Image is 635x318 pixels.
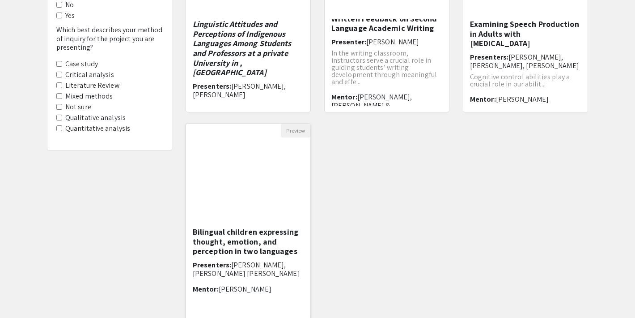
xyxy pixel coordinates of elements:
label: Not sure [65,102,91,112]
span: [PERSON_NAME] [496,95,549,104]
span: Mentor: [470,95,496,104]
span: [PERSON_NAME], [PERSON_NAME] [PERSON_NAME] [193,260,300,278]
span: [PERSON_NAME], [PERSON_NAME] & [PERSON_NAME], [PERSON_NAME] [331,92,440,119]
span: Cognitive control abilities play a crucial role in our abilit... [470,72,570,89]
span: [PERSON_NAME], [PERSON_NAME], [PERSON_NAME] [470,52,579,70]
span: [PERSON_NAME] [219,106,271,115]
label: Quantitative analysis [65,123,130,134]
label: Case study [65,59,98,69]
span: [PERSON_NAME] [219,284,271,294]
button: Preview [281,124,310,138]
h5: Examining Speech Production in Adults with [MEDICAL_DATA] [470,19,581,48]
label: Mixed methods [65,91,113,102]
label: Qualitative analysis [65,112,126,123]
h6: Which best describes your method of inquiry for the project you are presenting? [56,26,163,52]
h5: An Analysis of ChatGPT Written Feedback on Second Language Academic Writing [331,4,442,33]
em: Linguistic Attitudes and Perceptions of Indigenous Languages Among Students and Professors at a p... [193,19,291,77]
span: Mentor: [193,284,219,294]
h6: Presenters: [193,82,304,99]
span: [PERSON_NAME] [366,37,419,47]
label: Literature Review [65,80,119,91]
p: In the writing classroom, instructors serve a crucial role in guiding students’ writing developme... [331,50,442,86]
span: Mentor: [193,106,219,115]
h6: Presenter: [331,38,442,46]
span: [PERSON_NAME], [PERSON_NAME] [193,82,286,99]
iframe: Chat [7,278,38,311]
label: Critical analysis [65,69,114,80]
h5: Bilingual children expressing thought, emotion, and perception in two languages [193,227,304,256]
h6: Presenters: [193,261,304,278]
h6: Presenters: [470,53,581,70]
label: Yes [65,10,75,21]
span: Mentor: [331,92,357,102]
